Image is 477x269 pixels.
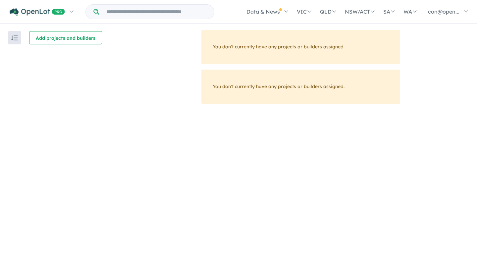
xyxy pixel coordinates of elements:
[29,31,102,44] button: Add projects and builders
[100,5,213,19] input: Try estate name, suburb, builder or developer
[201,70,400,104] div: You don't currently have any projects or builders assigned.
[428,8,459,15] span: con@open...
[201,30,400,64] div: You don't currently have any projects or builders assigned.
[10,8,65,16] img: Openlot PRO Logo White
[11,35,18,40] img: sort.svg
